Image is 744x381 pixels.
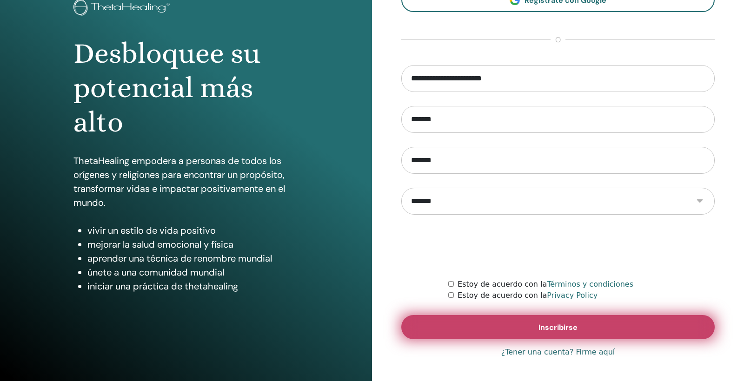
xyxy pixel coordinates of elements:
li: vivir un estilo de vida positivo [87,223,298,237]
label: Estoy de acuerdo con la [458,279,633,290]
h1: Desbloquee su potencial más alto [73,36,298,140]
li: únete a una comunidad mundial [87,265,298,279]
iframe: reCAPTCHA [487,229,629,265]
li: iniciar una práctica de thetahealing [87,279,298,293]
li: mejorar la salud emocional y física [87,237,298,251]
li: aprender una técnica de renombre mundial [87,251,298,265]
label: Estoy de acuerdo con la [458,290,598,301]
span: Inscribirse [538,322,578,332]
span: o [551,34,565,46]
a: Privacy Policy [547,291,598,300]
p: ThetaHealing empodera a personas de todos los orígenes y religiones para encontrar un propósito, ... [73,154,298,210]
a: Términos y condiciones [547,280,633,289]
a: ¿Tener una cuenta? Firme aquí [501,347,615,358]
button: Inscribirse [401,315,715,339]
